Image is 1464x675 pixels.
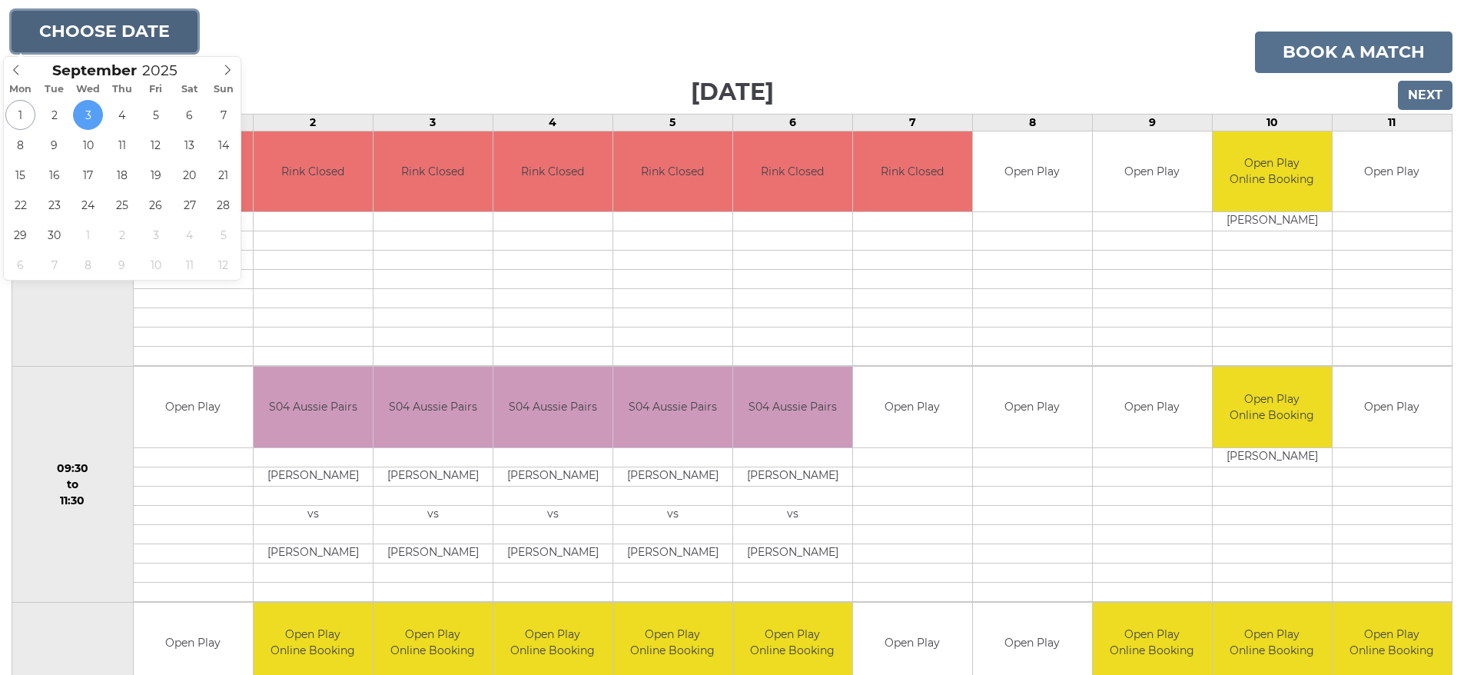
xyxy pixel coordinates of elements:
[12,11,198,52] button: Choose date
[1213,367,1332,447] td: Open Play Online Booking
[493,544,612,563] td: [PERSON_NAME]
[373,367,493,447] td: S04 Aussie Pairs
[139,85,173,95] span: Fri
[493,467,612,486] td: [PERSON_NAME]
[1092,114,1212,131] td: 9
[254,505,373,524] td: vs
[141,220,171,250] span: October 3, 2025
[137,62,197,79] input: Scroll to increment
[39,130,69,160] span: September 9, 2025
[613,544,732,563] td: [PERSON_NAME]
[5,100,35,130] span: September 1, 2025
[5,160,35,190] span: September 15, 2025
[39,190,69,220] span: September 23, 2025
[1093,367,1212,447] td: Open Play
[208,130,238,160] span: September 14, 2025
[613,131,732,212] td: Rink Closed
[73,100,103,130] span: September 3, 2025
[613,505,732,524] td: vs
[39,250,69,280] span: October 7, 2025
[853,367,972,447] td: Open Play
[733,131,852,212] td: Rink Closed
[1213,447,1332,467] td: [PERSON_NAME]
[174,250,204,280] span: October 11, 2025
[174,100,204,130] span: September 6, 2025
[107,190,137,220] span: September 25, 2025
[1212,114,1332,131] td: 10
[373,467,493,486] td: [PERSON_NAME]
[1333,131,1452,212] td: Open Play
[4,85,38,95] span: Mon
[733,505,852,524] td: vs
[493,367,612,447] td: S04 Aussie Pairs
[73,160,103,190] span: September 17, 2025
[254,544,373,563] td: [PERSON_NAME]
[107,100,137,130] span: September 4, 2025
[208,100,238,130] span: September 7, 2025
[1398,81,1452,110] input: Next
[73,250,103,280] span: October 8, 2025
[493,131,612,212] td: Rink Closed
[134,367,253,447] td: Open Play
[373,505,493,524] td: vs
[373,544,493,563] td: [PERSON_NAME]
[373,131,493,212] td: Rink Closed
[5,130,35,160] span: September 8, 2025
[208,160,238,190] span: September 21, 2025
[1213,131,1332,212] td: Open Play Online Booking
[71,85,105,95] span: Wed
[254,367,373,447] td: S04 Aussie Pairs
[208,190,238,220] span: September 28, 2025
[174,190,204,220] span: September 27, 2025
[105,85,139,95] span: Thu
[973,367,1092,447] td: Open Play
[39,160,69,190] span: September 16, 2025
[1332,114,1452,131] td: 11
[732,114,852,131] td: 6
[973,131,1092,212] td: Open Play
[141,190,171,220] span: September 26, 2025
[612,114,732,131] td: 5
[107,220,137,250] span: October 2, 2025
[254,467,373,486] td: [PERSON_NAME]
[107,160,137,190] span: September 18, 2025
[174,160,204,190] span: September 20, 2025
[1093,131,1212,212] td: Open Play
[141,100,171,130] span: September 5, 2025
[493,114,612,131] td: 4
[253,114,373,131] td: 2
[493,505,612,524] td: vs
[12,367,134,603] td: 09:30 to 11:30
[254,131,373,212] td: Rink Closed
[1213,212,1332,231] td: [PERSON_NAME]
[141,250,171,280] span: October 10, 2025
[141,160,171,190] span: September 19, 2025
[1333,367,1452,447] td: Open Play
[173,85,207,95] span: Sat
[73,130,103,160] span: September 10, 2025
[5,190,35,220] span: September 22, 2025
[853,131,972,212] td: Rink Closed
[39,100,69,130] span: September 2, 2025
[733,544,852,563] td: [PERSON_NAME]
[613,367,732,447] td: S04 Aussie Pairs
[972,114,1092,131] td: 8
[107,130,137,160] span: September 11, 2025
[174,220,204,250] span: October 4, 2025
[39,220,69,250] span: September 30, 2025
[852,114,972,131] td: 7
[613,467,732,486] td: [PERSON_NAME]
[107,250,137,280] span: October 9, 2025
[52,64,137,78] span: Scroll to increment
[373,114,493,131] td: 3
[141,130,171,160] span: September 12, 2025
[73,220,103,250] span: October 1, 2025
[208,220,238,250] span: October 5, 2025
[208,250,238,280] span: October 12, 2025
[73,190,103,220] span: September 24, 2025
[733,467,852,486] td: [PERSON_NAME]
[38,85,71,95] span: Tue
[1255,32,1452,73] a: Book a match
[174,130,204,160] span: September 13, 2025
[207,85,241,95] span: Sun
